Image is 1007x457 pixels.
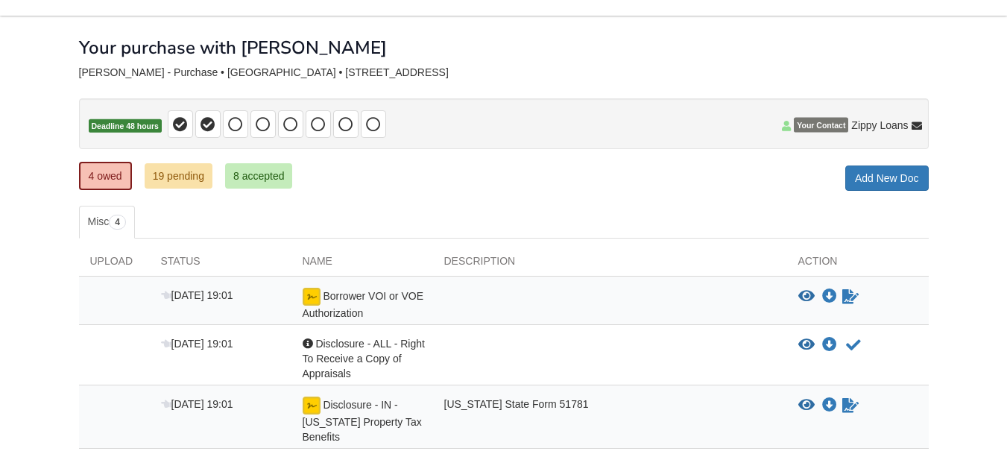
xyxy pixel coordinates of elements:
h1: Your purchase with [PERSON_NAME] [79,38,387,57]
button: Acknowledge receipt of document [845,336,862,354]
a: Add New Doc [845,166,929,191]
div: [US_STATE] State Form 51781 [433,397,787,444]
a: Waiting for your co-borrower to e-sign [841,397,860,415]
img: esign [303,288,321,306]
span: 4 [109,215,126,230]
span: [DATE] 19:01 [161,398,233,410]
a: Download Borrower VOI or VOE Authorization [822,291,837,303]
div: Upload [79,253,150,276]
button: View Disclosure - ALL - Right To Receive a Copy of Appraisals [798,338,815,353]
a: Download Disclosure - IN - Indiana Property Tax Benefits [822,400,837,412]
a: 19 pending [145,163,212,189]
a: Misc [79,206,135,239]
a: Waiting for your co-borrower to e-sign [841,288,860,306]
a: Download Disclosure - ALL - Right To Receive a Copy of Appraisals [822,339,837,351]
img: esign icon [303,397,321,415]
div: Name [291,253,433,276]
span: Disclosure - ALL - Right To Receive a Copy of Appraisals [303,338,425,379]
span: Borrower VOI or VOE Authorization [303,290,423,319]
button: View Borrower VOI or VOE Authorization [798,289,815,304]
button: View Disclosure - IN - Indiana Property Tax Benefits [798,398,815,413]
a: 4 owed [79,162,132,190]
div: Action [787,253,929,276]
div: Description [433,253,787,276]
span: [DATE] 19:01 [161,289,233,301]
span: Zippy Loans [851,118,908,133]
div: Status [150,253,291,276]
a: 8 accepted [225,163,293,189]
div: [PERSON_NAME] - Purchase • [GEOGRAPHIC_DATA] • [STREET_ADDRESS] [79,66,929,79]
span: Deadline 48 hours [89,119,162,133]
span: [DATE] 19:01 [161,338,233,350]
span: Disclosure - IN - [US_STATE] Property Tax Benefits [303,399,422,443]
span: Your Contact [794,118,848,133]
